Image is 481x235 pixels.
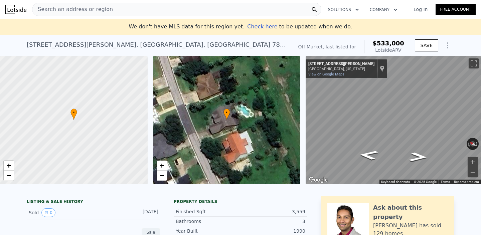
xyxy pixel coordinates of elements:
[441,180,450,184] a: Terms (opens in new tab)
[414,180,437,184] span: © 2025 Google
[174,199,307,204] div: Property details
[32,5,113,13] span: Search an address or region
[441,39,454,52] button: Show Options
[223,108,230,120] div: •
[306,56,481,184] div: Map
[27,199,160,206] div: LISTING & SALE HISTORY
[176,208,240,215] div: Finished Sqft
[298,43,356,50] div: Off Market, last listed for
[406,6,436,13] a: Log In
[240,208,305,215] div: 3,559
[380,65,384,72] a: Show location on map
[159,171,164,180] span: −
[70,108,77,120] div: •
[176,218,240,225] div: Bathrooms
[7,161,11,170] span: +
[466,139,479,149] button: Reset the view
[381,180,410,184] button: Keyboard shortcuts
[247,23,277,30] span: Check here
[247,23,352,31] div: to be updated when we do.
[4,171,14,181] a: Zoom out
[223,109,230,115] span: •
[70,109,77,115] span: •
[176,228,240,234] div: Year Built
[308,67,374,71] div: [GEOGRAPHIC_DATA], [US_STATE]
[469,58,479,68] button: Toggle fullscreen view
[5,5,26,14] img: Lotside
[415,39,438,51] button: SAVE
[157,161,167,171] a: Zoom in
[41,208,55,217] button: View historical data
[468,157,478,167] button: Zoom in
[129,208,158,217] div: [DATE]
[436,4,476,15] a: Free Account
[307,176,329,184] a: Open this area in Google Maps (opens a new window)
[159,161,164,170] span: +
[308,72,344,76] a: View on Google Maps
[29,208,88,217] div: Sold
[372,40,404,47] span: $533,000
[401,150,436,164] path: Go Southeast, Santa Ana Ave
[308,61,374,67] div: [STREET_ADDRESS][PERSON_NAME]
[27,40,288,49] div: [STREET_ADDRESS][PERSON_NAME] , [GEOGRAPHIC_DATA] , [GEOGRAPHIC_DATA] 78575
[454,180,479,184] a: Report a problem
[372,47,404,53] div: Lotside ARV
[4,161,14,171] a: Zoom in
[240,228,305,234] div: 1990
[129,23,352,31] div: We don't have MLS data for this region yet.
[307,176,329,184] img: Google
[475,138,479,150] button: Rotate clockwise
[240,218,305,225] div: 3
[373,203,448,222] div: Ask about this property
[364,4,403,16] button: Company
[157,171,167,181] a: Zoom out
[468,167,478,177] button: Zoom out
[323,4,364,16] button: Solutions
[306,56,481,184] div: Street View
[7,171,11,180] span: −
[467,138,470,150] button: Rotate counterclockwise
[351,148,386,162] path: Go Northwest, Santa Ana Ave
